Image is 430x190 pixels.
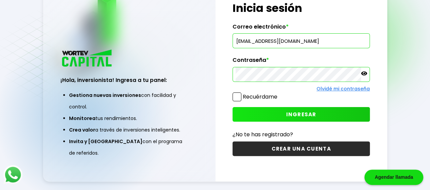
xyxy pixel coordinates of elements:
[233,57,370,67] label: Contraseña
[61,49,114,69] img: logo_wortev_capital
[69,113,189,124] li: tus rendimientos.
[233,107,370,122] button: INGRESAR
[364,170,423,185] div: Agendar llamada
[69,136,189,159] li: con el programa de referidos.
[61,76,198,84] h3: ¡Hola, inversionista! Ingresa a tu panel:
[233,141,370,156] button: CREAR UNA CUENTA
[233,130,370,139] p: ¿No te has registrado?
[69,89,189,113] li: con facilidad y control.
[316,85,370,92] a: Olvidé mi contraseña
[69,126,95,133] span: Crea valor
[243,93,277,101] label: Recuérdame
[286,111,316,118] span: INGRESAR
[69,124,189,136] li: a través de inversiones inteligentes.
[233,23,370,34] label: Correo electrónico
[3,165,22,184] img: logos_whatsapp-icon.242b2217.svg
[233,130,370,156] a: ¿No te has registrado?CREAR UNA CUENTA
[69,115,96,122] span: Monitorea
[69,138,142,145] span: Invita y [GEOGRAPHIC_DATA]
[69,92,141,99] span: Gestiona nuevas inversiones
[236,34,367,48] input: hola@wortev.capital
